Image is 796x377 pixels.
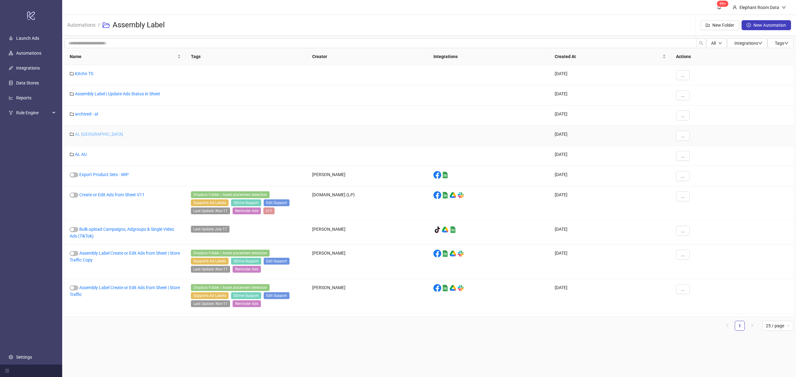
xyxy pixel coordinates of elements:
[676,226,690,236] button: ...
[735,321,744,330] a: 1
[706,38,727,48] button: Alldown
[718,41,722,45] span: down
[66,21,97,28] a: Automations
[550,65,671,85] div: [DATE]
[233,266,261,273] span: Reminder Ads
[725,324,729,327] span: left
[70,112,74,116] span: folder
[717,5,721,9] span: bell
[681,194,685,199] span: ...
[70,251,180,262] a: Assembly Label Create or Edit Ads from Sheet | Store Traffic Copy
[191,284,270,291] span: Dropbox Folder / Asset placement detection
[550,146,671,166] div: [DATE]
[231,292,261,299] span: GDrive Support
[775,41,789,46] span: Tags
[701,20,739,30] button: New Folder
[191,191,270,198] span: Dropbox Folder / Asset placement detection
[191,292,229,299] span: Supports Ad Labels
[766,321,790,330] span: 25 / page
[722,321,732,331] li: Previous Page
[750,324,754,327] span: right
[428,48,550,65] th: Integrations
[747,321,757,331] button: right
[16,355,32,360] a: Settings
[16,51,41,56] a: Automations
[233,207,261,214] span: Reminder Ads
[753,23,786,28] span: New Automation
[231,199,261,206] span: GDrive Support
[681,174,685,179] span: ...
[681,153,685,158] span: ...
[711,41,716,46] span: All
[75,111,98,116] a: archived - al
[191,258,229,265] span: Supports Ad Labels
[550,106,671,126] div: [DATE]
[231,258,261,265] span: GDrive Support
[264,292,289,299] span: Edit Support
[676,250,690,260] button: ...
[676,284,690,294] button: ...
[75,71,93,76] a: Kitchn TS
[550,245,671,279] div: [DATE]
[550,279,671,314] div: [DATE]
[737,4,782,11] div: Elephant Room Data
[550,166,671,186] div: [DATE]
[712,23,734,28] span: New Folder
[70,227,174,238] a: Bulk-upload Campaigns, Adgroups & Single Video Ads (TikTok)
[550,221,671,245] div: [DATE]
[98,15,100,35] li: /
[742,20,791,30] button: New Automation
[550,126,671,146] div: [DATE]
[681,252,685,257] span: ...
[75,132,123,137] a: AL [GEOGRAPHIC_DATA]
[681,113,685,118] span: ...
[676,191,690,201] button: ...
[676,171,690,181] button: ...
[550,48,671,65] th: Created At
[79,172,129,177] a: Export Product Sets - WIP
[307,245,428,279] div: [PERSON_NAME]
[681,287,685,292] span: ...
[671,48,794,65] th: Actions
[767,38,794,48] button: Tagsdown
[264,258,289,265] span: Edit Support
[263,207,275,214] span: v11
[747,321,757,331] li: Next Page
[676,70,690,80] button: ...
[555,53,661,60] span: Created At
[191,199,229,206] span: Supports Ad Labels
[676,90,690,100] button: ...
[9,111,13,115] span: fork
[550,186,671,221] div: [DATE]
[264,199,289,206] span: Edit Support
[681,133,685,138] span: ...
[727,38,767,48] button: Integrationsdown
[191,250,270,257] span: Dropbox Folder / Asset placement detection
[681,228,685,233] span: ...
[706,23,710,27] span: folder-add
[70,132,74,136] span: folder
[65,48,186,65] th: Name
[16,66,40,70] a: Integrations
[75,91,160,96] a: Assembly Label | Update Ads Status in Sheet
[70,92,74,96] span: folder
[113,20,165,30] h3: Assembly Label
[233,300,261,307] span: Reminder Ads
[70,285,180,297] a: Assembly Label Create or Edit Ads from Sheet | Store Traffic
[70,71,74,76] span: folder
[75,152,87,157] a: AL AU
[717,1,729,7] sup: 1646
[79,192,145,197] a: Create or Edit Ads from Sheet V11
[762,321,794,331] div: Page Size
[191,226,229,233] span: Last Update July-17
[733,5,737,10] span: user
[681,93,685,98] span: ...
[16,107,50,119] span: Rule Engine
[70,53,176,60] span: Name
[307,48,428,65] th: Creator
[307,279,428,314] div: [PERSON_NAME]
[782,5,786,10] span: down
[758,41,762,45] span: down
[191,207,230,214] span: Last Update: Nov-11
[550,85,671,106] div: [DATE]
